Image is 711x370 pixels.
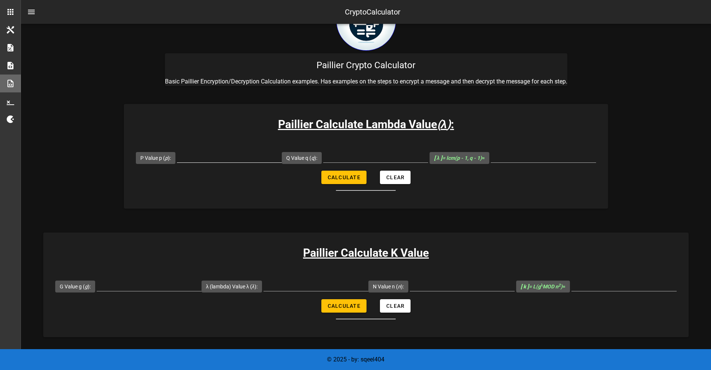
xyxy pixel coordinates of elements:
label: Q Value q ( ): [286,154,317,162]
span: = [434,155,485,161]
i: = L(g MOD n ) [521,284,563,290]
i: ( ) [437,118,451,131]
b: [ k ] [521,284,529,290]
b: [ λ ] [434,155,442,161]
i: p [165,155,168,161]
span: © 2025 - by: sqeel404 [327,356,384,363]
i: λ [252,284,255,290]
button: Clear [380,299,411,313]
h3: Paillier Calculate Lambda Value : [124,116,608,133]
span: Clear [386,174,405,180]
label: N Value n ( ): [373,283,404,290]
i: q [311,155,314,161]
sup: 2 [558,283,561,288]
button: Calculate [321,171,367,184]
span: = [521,284,566,290]
a: home [336,45,396,52]
i: = lcm(p - 1, q - 1) [434,155,482,161]
i: g [85,284,88,290]
button: Clear [380,171,411,184]
span: Clear [386,303,405,309]
span: Calculate [327,303,361,309]
label: P Value p ( ): [140,154,171,162]
b: λ [441,118,447,131]
p: Basic Paillier Encryption/Decryption Calculation examples. Has examples on the steps to encrypt a... [165,77,567,86]
button: Calculate [321,299,367,313]
span: Calculate [327,174,361,180]
label: G Value g ( ): [60,283,91,290]
button: nav-menu-toggle [22,3,40,21]
i: n [398,284,401,290]
h3: Paillier Calculate K Value [43,244,689,261]
div: Paillier Crypto Calculator [165,53,567,77]
div: CryptoCalculator [345,6,400,18]
sup: λ [541,283,543,288]
label: λ (lambda) Value λ ( ): [206,283,258,290]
